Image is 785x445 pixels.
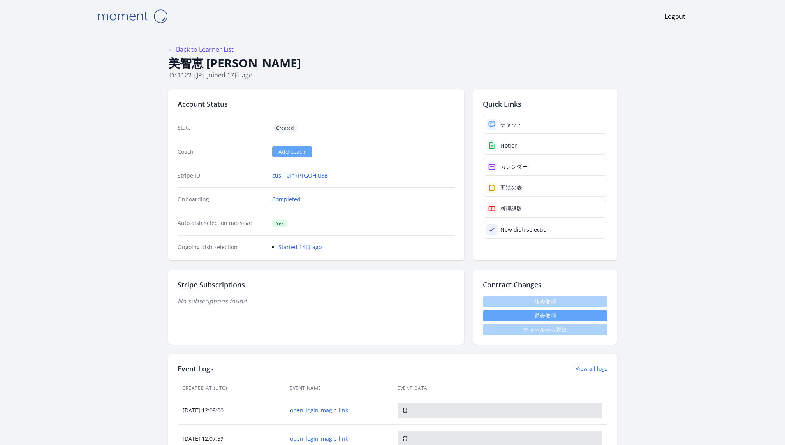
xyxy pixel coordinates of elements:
[483,116,607,134] a: チャット
[500,184,522,192] div: 五法の表
[483,310,607,321] button: 退会依頼
[178,279,455,290] h2: Stripe Subscriptions
[178,406,285,414] div: [DATE] 12:08:00
[483,179,607,197] a: 五法の表
[178,195,266,203] dt: Onboarding
[272,220,288,227] span: Yes
[178,435,285,443] div: [DATE] 12:07:59
[178,124,266,132] dt: State
[483,324,607,335] span: チャネルから退出
[483,296,607,307] span: 休会依頼
[483,221,607,239] a: New dish selection
[285,380,392,396] th: Event Name
[576,365,607,373] a: View all logs
[272,124,297,132] span: Created
[500,142,518,150] div: Notion
[665,12,685,21] a: Logout
[392,380,607,396] th: Event Data
[197,71,202,79] span: jp
[483,200,607,218] a: 料理経験
[272,146,312,157] a: Add coach
[178,172,266,179] dt: Stripe ID
[483,158,607,176] a: カレンダー
[398,403,602,418] pre: {}
[500,121,522,128] div: チャット
[178,98,455,109] h2: Account Status
[178,148,266,156] dt: Coach
[272,172,328,179] a: cus_T0in7PTGOHlu3B
[168,70,617,80] p: ID: 1122 | | Joined 17日 ago
[500,205,522,213] div: 料理経験
[178,363,214,374] h2: Event Logs
[290,435,387,443] a: open_login_magic_link
[168,56,617,70] h1: 美智恵 [PERSON_NAME]
[483,279,607,290] h2: Contract Changes
[168,45,234,54] a: ← Back to Learner List
[290,406,387,414] a: open_login_magic_link
[272,195,301,203] a: Completed
[278,243,322,251] a: Started 14日 ago
[178,219,266,227] dt: Auto dish selection message
[93,6,171,26] img: Moment
[483,98,607,109] h2: Quick Links
[178,243,266,251] dt: Ongoing dish selection
[178,296,455,306] p: No subscriptions found
[500,226,550,234] div: New dish selection
[178,380,285,396] th: Created At (UTC)
[500,163,528,171] div: カレンダー
[483,137,607,155] a: Notion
